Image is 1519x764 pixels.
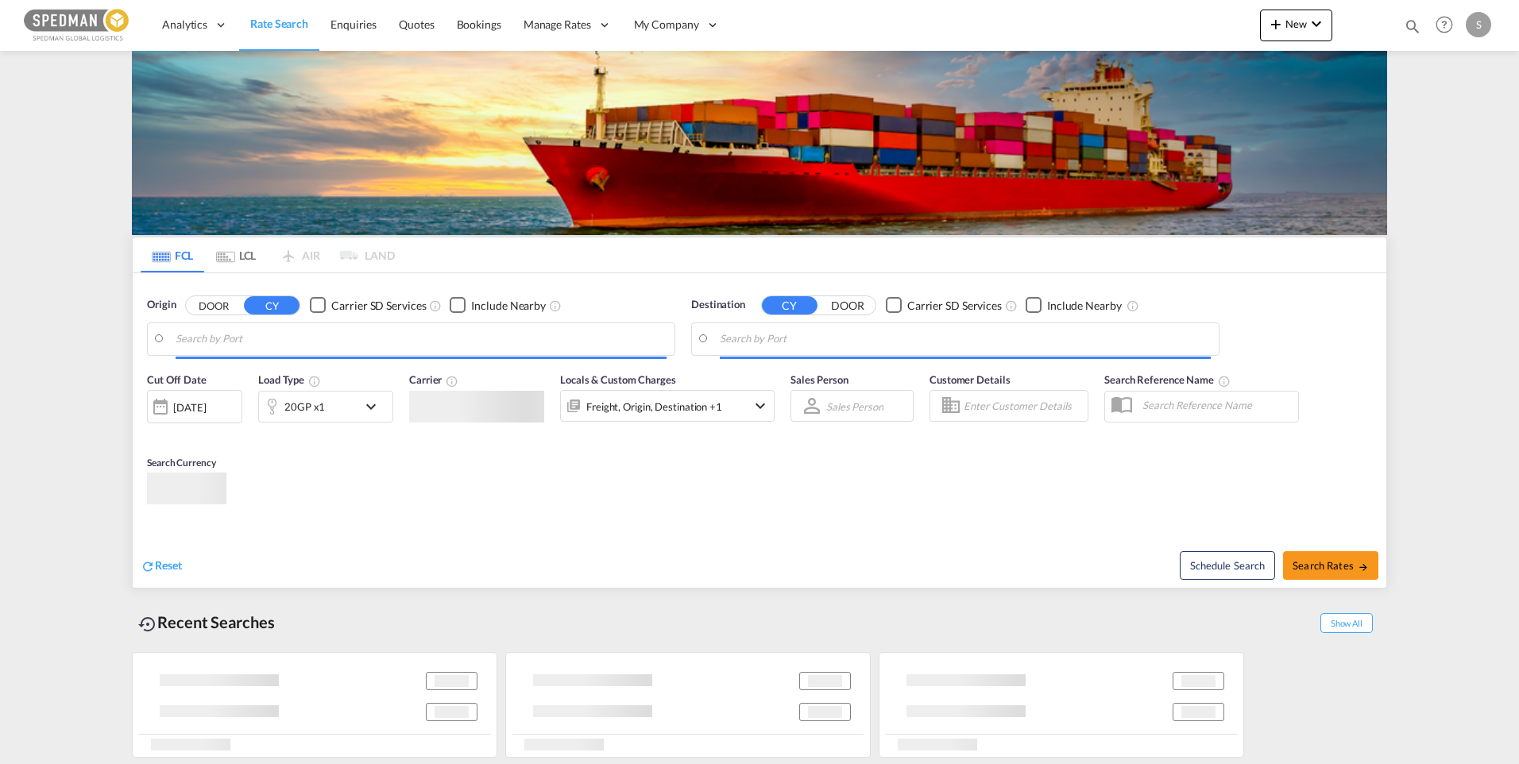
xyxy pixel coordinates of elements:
md-icon: icon-backup-restore [138,615,157,634]
button: DOOR [820,296,875,314]
div: Include Nearby [471,298,546,314]
div: Origin DOOR CY Checkbox No InkUnchecked: Search for CY (Container Yard) services for all selected... [133,273,1386,588]
div: S [1466,12,1491,37]
md-icon: Unchecked: Ignores neighbouring ports when fetching rates.Checked : Includes neighbouring ports w... [1127,299,1139,312]
img: c12ca350ff1b11efb6b291369744d907.png [24,7,131,43]
span: Search Rates [1293,559,1369,572]
md-icon: icon-magnify [1404,17,1421,35]
md-icon: icon-chevron-down [361,397,388,416]
span: New [1266,17,1326,30]
div: Recent Searches [132,604,281,640]
div: Freight Origin Destination Factory Stuffingicon-chevron-down [560,390,775,422]
div: Include Nearby [1047,298,1122,314]
md-tab-item: LCL [204,237,268,272]
input: Search by Port [720,327,1211,351]
input: Search Reference Name [1134,393,1298,417]
span: Destination [691,297,745,313]
button: CY [244,296,300,314]
div: Carrier SD Services [907,298,1002,314]
span: My Company [634,17,699,33]
md-select: Sales Person [825,395,885,418]
div: Freight Origin Destination Factory Stuffing [586,396,722,418]
md-icon: icon-refresh [141,559,155,573]
span: Cut Off Date [147,373,207,386]
md-icon: icon-chevron-down [751,396,770,415]
div: Carrier SD Services [331,298,426,314]
md-checkbox: Checkbox No Ink [450,297,546,314]
span: Origin [147,297,176,313]
div: Help [1431,11,1466,40]
md-checkbox: Checkbox No Ink [886,297,1002,314]
span: Manage Rates [524,17,591,33]
span: Show All [1320,613,1373,633]
md-icon: icon-plus 400-fg [1266,14,1285,33]
md-icon: The selected Trucker/Carrierwill be displayed in the rate results If the rates are from another f... [446,375,458,388]
span: Load Type [258,373,321,386]
div: icon-refreshReset [141,558,182,575]
span: Bookings [457,17,501,31]
span: Rate Search [250,17,308,30]
md-pagination-wrapper: Use the left and right arrow keys to navigate between tabs [141,237,395,272]
md-icon: icon-information-outline [308,375,321,388]
span: Search Reference Name [1104,373,1231,386]
span: Search Currency [147,457,216,469]
img: LCL+%26+FCL+BACKGROUND.png [132,51,1387,235]
span: Customer Details [930,373,1010,386]
span: Analytics [162,17,207,33]
div: [DATE] [173,400,206,415]
md-datepicker: Select [147,422,159,443]
md-icon: Unchecked: Ignores neighbouring ports when fetching rates.Checked : Includes neighbouring ports w... [549,299,562,312]
div: 20GP x1icon-chevron-down [258,391,393,423]
span: Help [1431,11,1458,38]
span: Carrier [409,373,458,386]
span: Quotes [399,17,434,31]
input: Enter Customer Details [964,394,1083,418]
span: Enquiries [330,17,377,31]
input: Search by Port [176,327,667,351]
md-tab-item: FCL [141,237,204,272]
button: Note: By default Schedule search will only considerorigin ports, destination ports and cut off da... [1180,551,1275,580]
div: icon-magnify [1404,17,1421,41]
button: CY [762,296,817,314]
span: Sales Person [790,373,848,386]
md-checkbox: Checkbox No Ink [1026,297,1122,314]
md-checkbox: Checkbox No Ink [310,297,426,314]
div: 20GP x1 [284,396,325,418]
md-icon: icon-chevron-down [1307,14,1326,33]
md-icon: Your search will be saved by the below given name [1218,375,1231,388]
md-icon: icon-arrow-right [1358,561,1369,573]
md-icon: Unchecked: Search for CY (Container Yard) services for all selected carriers.Checked : Search for... [1005,299,1018,312]
div: [DATE] [147,390,242,423]
span: Reset [155,558,182,572]
button: icon-plus 400-fgNewicon-chevron-down [1260,10,1332,41]
button: Search Ratesicon-arrow-right [1283,551,1378,580]
md-icon: Unchecked: Search for CY (Container Yard) services for all selected carriers.Checked : Search for... [429,299,442,312]
button: DOOR [186,296,242,314]
span: Locals & Custom Charges [560,373,676,386]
